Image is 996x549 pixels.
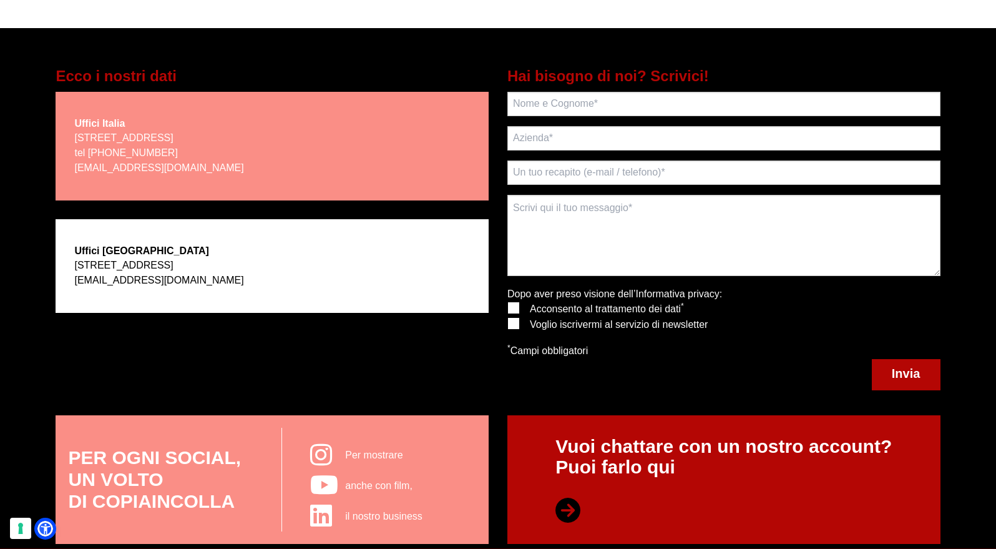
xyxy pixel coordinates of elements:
button: Le tue preferenze relative al consenso per le tecnologie di tracciamento [10,518,31,539]
a: Open Accessibility Menu [37,521,53,537]
a: Vuoi chattare con un nostro account?Puoi farlo qui [507,415,940,544]
span: il nostro business [345,511,422,522]
h5: Ecco i nostri dati [56,66,489,87]
a: Per mostrare [304,440,476,471]
p: Vuoi chattare con un nostro account? Puoi farlo qui [555,436,892,523]
span: Per mostrare [345,450,403,460]
input: Nome e Cognome* [507,92,940,116]
p: Dopo aver preso visione dell’ : [507,286,722,302]
p: Campi obbligatori [507,343,722,359]
h5: Hai bisogno di noi? Scrivici! [507,66,940,87]
p: PER OGNI SOCIAL, UN VOLTO DI COPIAINCOLLA [68,447,263,512]
a: [EMAIL_ADDRESS][DOMAIN_NAME] [74,275,243,285]
span: anche con film, [345,480,413,491]
p: [STREET_ADDRESS] [74,258,243,288]
input: Azienda* [507,126,940,151]
input: Un tuo recapito (e-mail / telefono)* [507,161,940,185]
span: Voglio iscrivermi al servizio di newsletter [530,319,708,330]
strong: Uffici Italia [74,118,125,129]
span: Invia [892,367,920,380]
button: Invia [872,359,940,390]
a: [EMAIL_ADDRESS][DOMAIN_NAME] [74,162,243,173]
strong: Uffici [GEOGRAPHIC_DATA] [74,245,208,256]
a: il nostro business [304,501,476,532]
span: Acconsento al trattamento dei dati [530,304,684,314]
p: [STREET_ADDRESS] tel [PHONE_NUMBER] [74,131,243,176]
a: anche con film, [304,470,476,501]
a: Informativa privacy [635,289,719,299]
